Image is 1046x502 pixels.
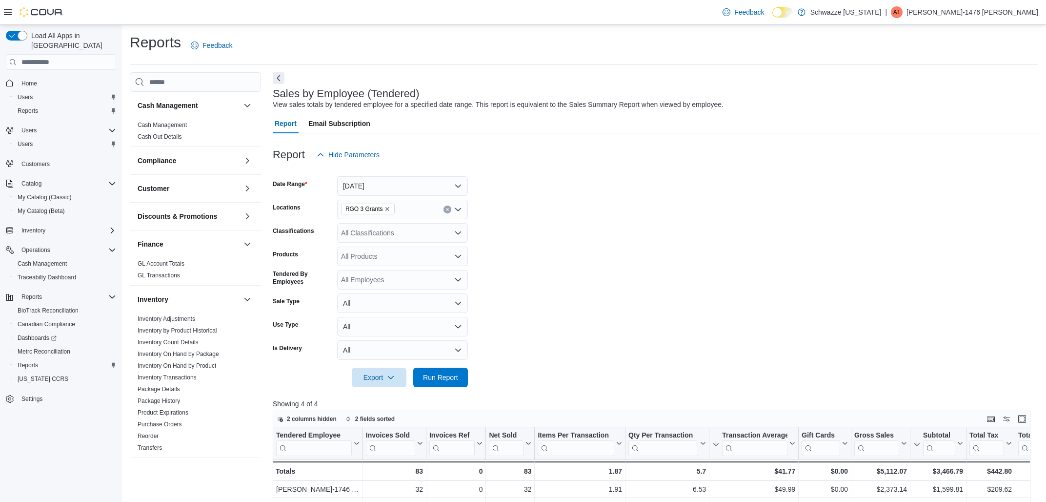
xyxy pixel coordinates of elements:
[138,184,169,193] h3: Customer
[712,484,795,496] div: $49.99
[187,36,236,55] a: Feedback
[18,225,116,236] span: Inventory
[21,180,41,188] span: Catalog
[138,133,182,141] span: Cash Out Details
[454,252,462,260] button: Open list of options
[138,386,180,393] a: Package Details
[138,397,180,404] a: Package History
[21,160,50,168] span: Customers
[1001,413,1012,425] button: Display options
[18,291,116,303] span: Reports
[722,431,787,456] div: Transaction Average
[2,224,120,237] button: Inventory
[628,431,706,456] button: Qty Per Transaction
[138,374,197,381] span: Inventory Transactions
[18,178,116,189] span: Catalog
[10,257,120,271] button: Cash Management
[489,465,531,477] div: 83
[138,409,188,417] span: Product Expirations
[913,465,963,477] div: $3,466.79
[138,362,216,369] a: Inventory On Hand by Product
[2,243,120,257] button: Operations
[21,126,37,134] span: Users
[337,293,468,313] button: All
[138,327,217,335] span: Inventory by Product Historical
[14,191,76,203] a: My Catalog (Classic)
[489,431,523,440] div: Net Sold
[273,344,302,352] label: Is Delivery
[14,318,79,330] a: Canadian Compliance
[906,6,1038,18] p: [PERSON_NAME]-1476 [PERSON_NAME]
[138,315,195,323] span: Inventory Adjustments
[985,413,997,425] button: Keyboard shortcuts
[241,183,253,194] button: Customer
[538,431,622,456] button: Items Per Transaction
[138,122,187,128] a: Cash Management
[628,484,706,496] div: 6.53
[18,158,54,170] a: Customers
[10,104,120,118] button: Reports
[969,484,1012,496] div: $209.62
[18,77,116,89] span: Home
[273,180,307,188] label: Date Range
[273,251,298,258] label: Products
[138,260,184,267] a: GL Account Totals
[276,431,352,440] div: Tendered Employee
[10,190,120,204] button: My Catalog (Classic)
[1016,413,1028,425] button: Enter fullscreen
[138,444,162,452] span: Transfers
[10,331,120,345] a: Dashboards
[130,119,261,146] div: Cash Management
[10,304,120,317] button: BioTrack Reconciliation
[20,7,63,17] img: Cova
[18,361,38,369] span: Reports
[18,207,65,215] span: My Catalog (Beta)
[241,155,253,167] button: Compliance
[273,227,314,235] label: Classifications
[273,297,300,305] label: Sale Type
[810,6,882,18] p: Schwazze [US_STATE]
[130,33,181,52] h1: Reports
[18,78,41,89] a: Home
[14,191,116,203] span: My Catalog (Classic)
[14,318,116,330] span: Canadian Compliance
[802,484,848,496] div: $0.00
[913,484,963,496] div: $1,599.81
[138,211,240,221] button: Discounts & Promotions
[138,156,240,166] button: Compliance
[969,431,1012,456] button: Total Tax
[308,114,370,133] span: Email Subscription
[273,413,341,425] button: 2 columns hidden
[14,205,116,217] span: My Catalog (Beta)
[21,227,45,234] span: Inventory
[273,399,1038,409] p: Showing 4 of 4
[6,72,116,431] nav: Complex example
[854,484,907,496] div: $2,373.14
[2,124,120,137] button: Users
[489,431,531,456] button: Net Sold
[313,145,383,165] button: Hide Parameters
[138,467,161,477] h3: Loyalty
[413,368,468,387] button: Run Report
[2,392,120,406] button: Settings
[802,431,848,456] button: Gift Cards
[138,101,198,110] h3: Cash Management
[538,465,622,477] div: 1.87
[18,125,116,136] span: Users
[14,205,69,217] a: My Catalog (Beta)
[337,317,468,336] button: All
[241,466,253,478] button: Loyalty
[241,293,253,305] button: Inventory
[366,431,415,456] div: Invoices Sold
[885,6,887,18] p: |
[138,272,180,279] a: GL Transactions
[366,484,423,496] div: 32
[345,204,383,214] span: RGO 3 Grants
[138,444,162,451] a: Transfers
[10,372,120,386] button: [US_STATE] CCRS
[538,431,614,456] div: Items Per Transaction
[734,7,764,17] span: Feedback
[241,100,253,111] button: Cash Management
[802,431,840,456] div: Gift Card Sales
